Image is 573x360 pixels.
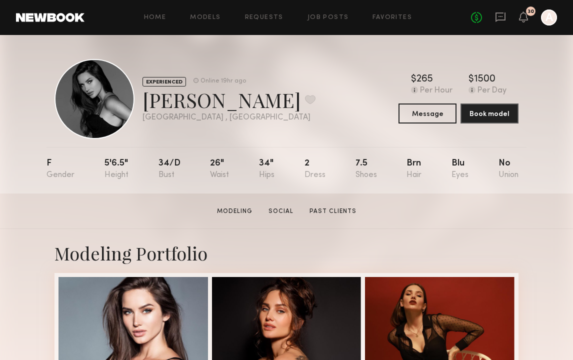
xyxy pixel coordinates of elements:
div: $ [468,74,474,84]
div: [PERSON_NAME] [142,86,315,113]
div: Brn [406,159,421,179]
div: 34" [259,159,274,179]
a: Past Clients [305,207,360,216]
div: 265 [416,74,433,84]
button: Book model [460,103,518,123]
button: Message [398,103,456,123]
div: No [498,159,518,179]
div: 7.5 [355,159,377,179]
a: Modeling [213,207,256,216]
div: F [46,159,74,179]
a: Social [264,207,297,216]
div: Online 19hr ago [200,78,246,84]
div: 26" [210,159,229,179]
div: EXPERIENCED [142,77,186,86]
div: 34/d [158,159,180,179]
a: Requests [245,14,283,21]
div: Blu [451,159,468,179]
a: Job Posts [307,14,349,21]
a: Models [190,14,220,21]
div: $ [411,74,416,84]
a: Favorites [372,14,412,21]
a: Home [144,14,166,21]
div: Per Day [477,86,506,95]
div: Modeling Portfolio [54,241,518,265]
div: Per Hour [420,86,452,95]
div: 5'6.5" [104,159,128,179]
div: [GEOGRAPHIC_DATA] , [GEOGRAPHIC_DATA] [142,113,315,122]
div: 30 [527,9,534,14]
div: 2 [304,159,325,179]
a: A [541,9,557,25]
div: 1500 [474,74,495,84]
